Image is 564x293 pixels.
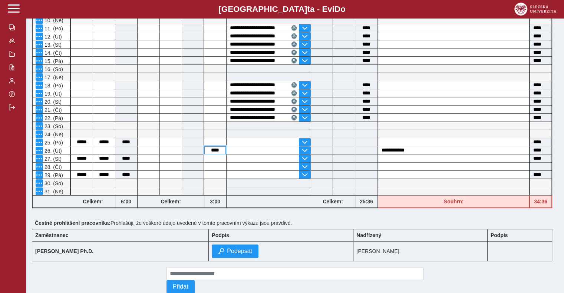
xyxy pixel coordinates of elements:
[35,232,68,238] b: Zaměstnanec
[43,189,63,194] span: 31. (Ne)
[43,115,63,121] span: 22. (Pá)
[43,164,62,170] span: 28. (Čt)
[35,248,93,254] b: [PERSON_NAME] Ph.D.
[530,199,551,204] b: 34:36
[43,156,62,162] span: 27. (St)
[311,199,355,204] b: Celkem:
[115,199,137,204] b: 6:00
[43,17,63,23] span: 10. (Ne)
[43,58,63,64] span: 15. (Pá)
[491,232,508,238] b: Podpis
[43,99,62,105] span: 20. (St)
[36,65,43,73] button: Menu
[36,49,43,56] button: Menu
[212,244,258,258] button: Podepsat
[43,140,63,146] span: 25. (Po)
[43,148,62,154] span: 26. (Út)
[36,24,43,32] button: Menu
[43,123,63,129] span: 23. (So)
[43,107,62,113] span: 21. (Čt)
[514,3,556,16] img: logo_web_su.png
[36,41,43,48] button: Menu
[36,130,43,138] button: Menu
[43,66,63,72] span: 16. (So)
[43,42,62,48] span: 13. (St)
[36,179,43,187] button: Menu
[22,4,542,14] b: [GEOGRAPHIC_DATA] a - Evi
[307,4,310,14] span: t
[43,180,63,186] span: 30. (So)
[204,199,226,204] b: 3:00
[36,114,43,121] button: Menu
[173,283,188,290] span: Přidat
[340,4,346,14] span: o
[36,73,43,81] button: Menu
[353,242,487,261] td: [PERSON_NAME]
[36,106,43,113] button: Menu
[32,217,558,229] div: Prohlašuji, že veškeré údaje uvedené v tomto pracovním výkazu jsou pravdivé.
[43,172,63,178] span: 29. (Pá)
[43,26,63,31] span: 11. (Po)
[36,98,43,105] button: Menu
[35,220,111,226] b: Čestné prohlášení pracovníka:
[36,16,43,24] button: Menu
[43,83,63,89] span: 18. (Po)
[36,122,43,130] button: Menu
[43,131,63,137] span: 24. (Ne)
[71,199,115,204] b: Celkem:
[444,199,464,204] b: Souhrn:
[355,199,377,204] b: 25:36
[36,33,43,40] button: Menu
[43,74,63,80] span: 17. (Ne)
[36,57,43,64] button: Menu
[36,90,43,97] button: Menu
[36,163,43,170] button: Menu
[227,248,252,254] span: Podepsat
[36,171,43,179] button: Menu
[36,187,43,195] button: Menu
[356,232,381,238] b: Nadřízený
[36,139,43,146] button: Menu
[378,195,530,208] div: Fond pracovní doby (33:36 h) a součet hodin (34:36 h) se neshodují!
[36,81,43,89] button: Menu
[43,91,62,97] span: 19. (Út)
[212,232,229,238] b: Podpis
[36,147,43,154] button: Menu
[334,4,340,14] span: D
[530,195,552,208] div: Fond pracovní doby (33:36 h) a součet hodin (34:36 h) se neshodují!
[138,199,204,204] b: Celkem:
[43,34,62,40] span: 12. (Út)
[36,155,43,162] button: Menu
[43,50,62,56] span: 14. (Čt)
